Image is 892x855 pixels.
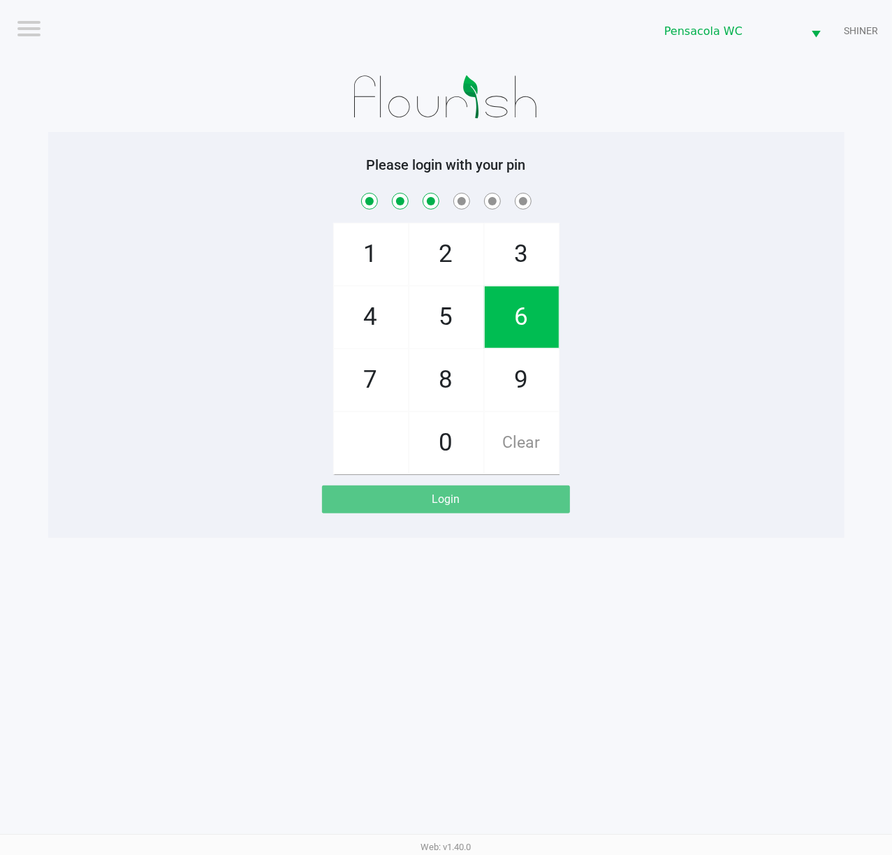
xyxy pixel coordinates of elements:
span: Web: v1.40.0 [421,842,471,852]
span: 8 [409,349,483,411]
span: 4 [334,286,408,348]
button: Select [803,15,829,47]
span: Pensacola WC [664,23,794,40]
span: 6 [485,286,559,348]
span: 2 [409,224,483,285]
span: 1 [334,224,408,285]
span: 9 [485,349,559,411]
span: Clear [485,412,559,474]
span: 5 [409,286,483,348]
span: 3 [485,224,559,285]
h5: Please login with your pin [59,156,834,173]
span: SHINER [844,24,878,38]
span: 0 [409,412,483,474]
span: 7 [334,349,408,411]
